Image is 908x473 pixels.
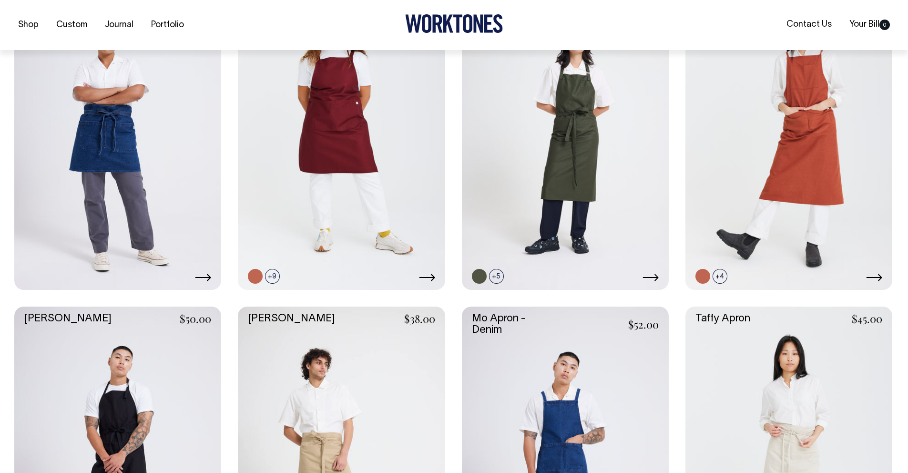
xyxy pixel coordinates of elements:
[147,17,188,33] a: Portfolio
[52,17,91,33] a: Custom
[783,17,836,32] a: Contact Us
[101,17,137,33] a: Journal
[713,269,727,284] span: +4
[879,20,890,30] span: 0
[489,269,504,284] span: +5
[846,17,894,32] a: Your Bill0
[14,17,42,33] a: Shop
[265,269,280,284] span: +9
